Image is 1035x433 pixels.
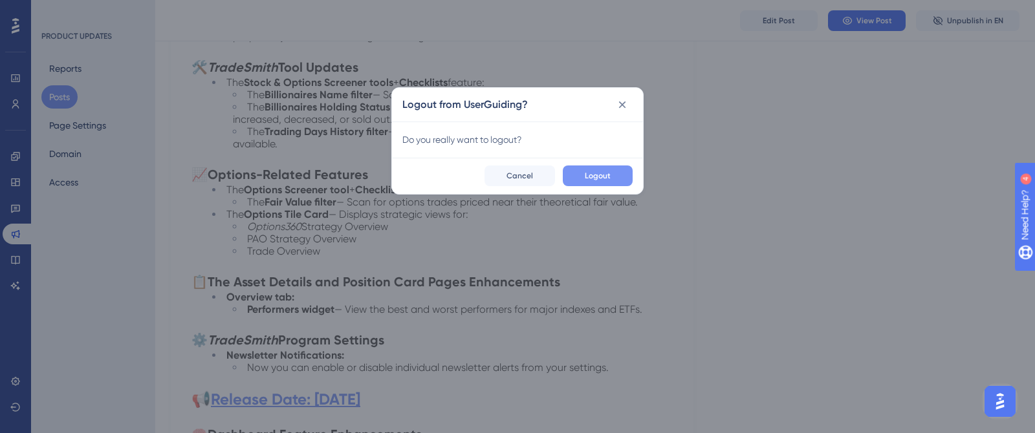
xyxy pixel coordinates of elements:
[585,171,611,181] span: Logout
[402,132,633,147] div: Do you really want to logout?
[90,6,94,17] div: 4
[30,3,81,19] span: Need Help?
[507,171,533,181] span: Cancel
[981,382,1019,421] iframe: UserGuiding AI Assistant Launcher
[402,97,528,112] h2: Logout from UserGuiding?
